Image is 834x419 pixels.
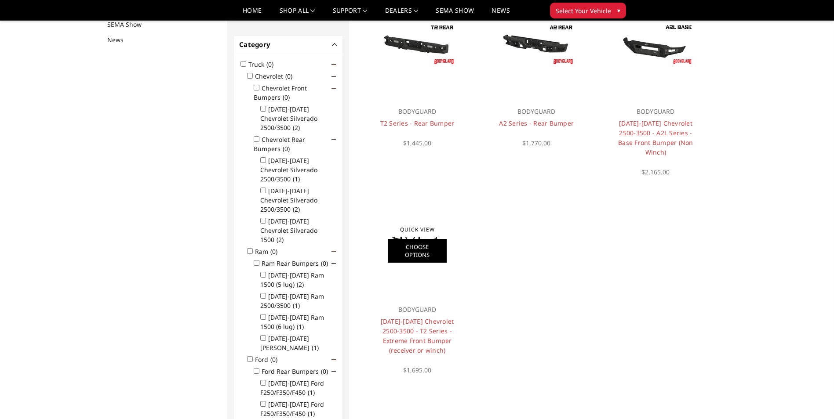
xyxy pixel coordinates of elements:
label: Chevrolet Rear Bumpers [254,135,305,153]
span: (0) [283,144,290,153]
p: BODYGUARD [373,106,461,117]
span: (0) [270,355,277,364]
span: (0) [321,367,328,376]
span: Click to show/hide children [331,86,336,90]
label: [DATE]-[DATE] Ram 2500/3500 [260,292,324,310]
label: Ram [255,247,283,256]
button: - [333,42,337,47]
span: (2) [293,205,300,213]
a: [DATE]-[DATE] Chevrolet 2500-3500 - T2 Series - Extreme Front Bumper (receiver or winch) [381,317,454,354]
span: (1) [293,301,300,310]
span: (1) [293,175,300,183]
label: [DATE]-[DATE] Chevrolet Silverado 2500/3500 [260,156,317,183]
label: [DATE]-[DATE] Ram 1500 (5 lug) [260,271,324,289]
span: Click to show/hide children [331,62,336,67]
span: Click to show/hide children [331,249,336,254]
span: Click to show/hide children [331,369,336,374]
span: (1) [297,322,304,331]
a: News [107,35,135,44]
a: SEMA Show [436,7,474,20]
label: Ford [255,355,283,364]
span: (0) [270,247,277,256]
a: Dealers [385,7,419,20]
span: $1,770.00 [522,139,550,147]
span: (0) [266,60,273,69]
span: Click to show/hide children [331,261,336,266]
iframe: Chat Widget [790,377,834,419]
a: shop all [280,7,315,20]
span: (2) [277,235,284,244]
label: Chevrolet Front Bumpers [254,84,307,101]
a: Quick View [388,222,447,237]
h4: Category [239,40,337,50]
a: T2 Series - Rear Bumper [380,119,455,127]
span: $1,695.00 [403,366,431,374]
span: Select Your Vehicle [556,6,611,15]
a: News [492,7,510,20]
span: (1) [312,343,319,352]
label: Truck [248,60,279,69]
label: [DATE]-[DATE] [PERSON_NAME] [260,334,324,352]
label: [DATE]-[DATE] Chevrolet Silverado 2500/3500 [260,187,317,213]
span: (0) [283,93,290,101]
span: Click to show/hide children [331,358,336,362]
label: [DATE]-[DATE] Chevrolet Silverado 2500/3500 [260,105,317,132]
a: Home [243,7,262,20]
span: $2,165.00 [641,168,670,176]
a: Choose Options [388,239,447,263]
p: BODYGUARD [492,106,581,117]
p: BODYGUARD [373,304,461,315]
a: Support [333,7,368,20]
span: (1) [308,388,315,397]
label: Chevrolet [255,72,298,80]
a: [DATE]-[DATE] Chevrolet 2500-3500 - A2L Series - Base Front Bumper (Non Winch) [618,119,693,156]
span: (1) [308,409,315,418]
p: BODYGUARD [612,106,700,117]
button: Select Your Vehicle [550,3,626,18]
label: [DATE]-[DATE] Ram 1500 (6 lug) [260,313,324,331]
span: ▾ [617,6,620,15]
a: A2 Series - Rear Bumper [499,119,574,127]
span: (0) [321,259,328,267]
span: (2) [297,280,304,289]
label: Ram Rear Bumpers [262,259,333,267]
span: $1,445.00 [403,139,431,147]
label: [DATE]-[DATE] Ford F250/F350/F450 [260,400,324,418]
label: [DATE]-[DATE] Ford F250/F350/F450 [260,379,324,397]
label: Ford Rear Bumpers [262,367,333,376]
label: [DATE]-[DATE] Chevrolet Silverado 1500 [260,217,317,244]
span: Click to show/hide children [331,74,336,79]
span: Click to show/hide children [331,137,336,142]
span: (0) [285,72,292,80]
span: (2) [293,123,300,132]
a: SEMA Show [107,20,153,29]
